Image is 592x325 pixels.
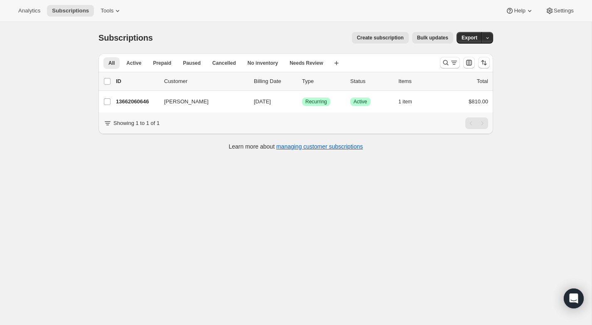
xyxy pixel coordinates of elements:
button: Subscriptions [47,5,94,17]
p: Status [350,77,392,86]
button: Analytics [13,5,45,17]
span: Analytics [18,7,40,14]
span: Help [514,7,525,14]
span: Create subscription [357,34,404,41]
p: Billing Date [254,77,295,86]
p: Learn more about [229,142,363,151]
span: Tools [101,7,113,14]
div: Items [398,77,440,86]
button: Help [501,5,538,17]
button: Create subscription [352,32,409,44]
button: Customize table column order and visibility [463,57,475,68]
span: Bulk updates [417,34,448,41]
div: Open Intercom Messenger [564,288,584,308]
span: Export [462,34,477,41]
span: Subscriptions [52,7,89,14]
span: All [108,60,115,66]
p: Showing 1 to 1 of 1 [113,119,160,127]
button: 1 item [398,96,421,108]
span: $810.00 [469,98,488,105]
p: Total [477,77,488,86]
span: Needs Review [290,60,323,66]
button: Create new view [330,57,343,69]
span: Cancelled [212,60,236,66]
button: Tools [96,5,127,17]
button: Sort the results [478,57,490,68]
span: Settings [554,7,574,14]
span: [PERSON_NAME] [164,98,209,106]
span: No inventory [248,60,278,66]
button: Bulk updates [412,32,453,44]
div: IDCustomerBilling DateTypeStatusItemsTotal [116,77,488,86]
span: Active [354,98,367,105]
button: Settings [540,5,579,17]
span: 1 item [398,98,412,105]
button: Search and filter results [440,57,460,68]
button: Export [457,32,482,44]
span: Recurring [305,98,327,105]
nav: Pagination [465,117,488,129]
span: [DATE] [254,98,271,105]
div: 13662060646[PERSON_NAME][DATE]SuccessRecurringSuccessActive1 item$810.00 [116,96,488,108]
span: Paused [183,60,201,66]
span: Active [126,60,141,66]
span: Prepaid [153,60,171,66]
p: 13662060646 [116,98,157,106]
p: ID [116,77,157,86]
button: [PERSON_NAME] [159,95,242,108]
p: Customer [164,77,247,86]
div: Type [302,77,344,86]
span: Subscriptions [98,33,153,42]
a: managing customer subscriptions [276,143,363,150]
